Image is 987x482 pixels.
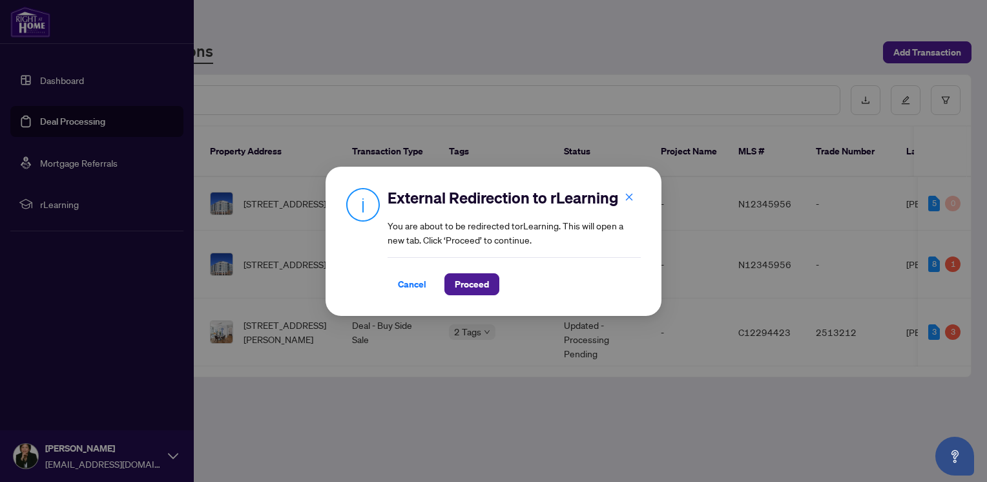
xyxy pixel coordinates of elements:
img: Info Icon [346,187,380,222]
span: Cancel [398,274,426,295]
div: You are about to be redirected to rLearning . This will open a new tab. Click ‘Proceed’ to continue. [388,187,641,295]
button: Proceed [444,273,499,295]
button: Cancel [388,273,437,295]
span: close [625,192,634,201]
h2: External Redirection to rLearning [388,187,641,208]
span: Proceed [455,274,489,295]
button: Open asap [935,437,974,476]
